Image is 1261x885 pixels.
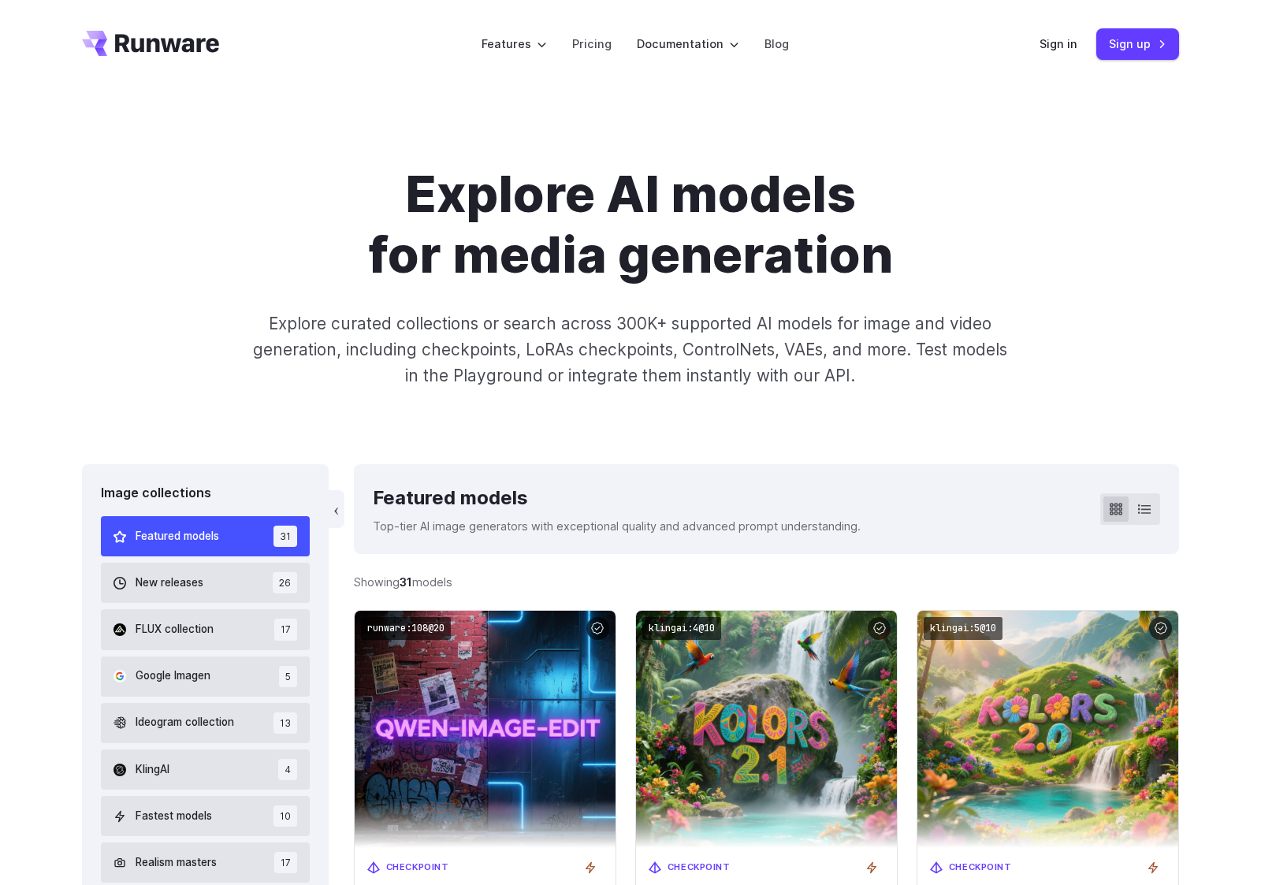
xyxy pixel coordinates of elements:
img: Qwen‑Image‑Edit [355,611,616,848]
span: Featured models [136,528,219,545]
button: Ideogram collection 13 [101,703,310,743]
span: Fastest models [136,808,212,825]
span: Checkpoint [668,861,731,875]
div: Image collections [101,483,310,504]
button: Realism masters 17 [101,842,310,883]
span: 17 [274,852,297,873]
span: 5 [279,666,297,687]
code: runware:108@20 [361,617,451,640]
strong: 31 [400,575,412,589]
span: 17 [274,619,297,640]
span: 4 [278,759,297,780]
div: Showing models [354,573,452,591]
span: FLUX collection [136,621,214,638]
span: 31 [273,526,297,547]
button: Featured models 31 [101,516,310,556]
span: Realism masters [136,854,217,872]
img: Kolors 2.0 [917,611,1178,848]
span: Google Imagen [136,667,210,685]
span: Checkpoint [386,861,449,875]
img: Kolors 2.1 [636,611,897,848]
h1: Explore AI models for media generation [192,164,1069,285]
code: klingai:5@10 [924,617,1002,640]
button: ‹ [329,490,344,528]
span: New releases [136,575,203,592]
span: 26 [273,572,297,593]
label: Features [482,35,547,53]
a: Blog [764,35,789,53]
button: Fastest models 10 [101,796,310,836]
code: klingai:4@10 [642,617,721,640]
label: Documentation [637,35,739,53]
p: Top-tier AI image generators with exceptional quality and advanced prompt understanding. [373,517,861,535]
button: KlingAI 4 [101,749,310,790]
button: FLUX collection 17 [101,609,310,649]
a: Pricing [572,35,612,53]
span: 10 [273,805,297,827]
span: 13 [273,712,297,734]
span: KlingAI [136,761,169,779]
p: Explore curated collections or search across 300K+ supported AI models for image and video genera... [247,310,1014,389]
span: Ideogram collection [136,714,234,731]
div: Featured models [373,483,861,513]
a: Go to / [82,31,219,56]
span: Checkpoint [949,861,1012,875]
button: New releases 26 [101,563,310,603]
button: Google Imagen 5 [101,656,310,697]
a: Sign up [1096,28,1179,59]
a: Sign in [1040,35,1077,53]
